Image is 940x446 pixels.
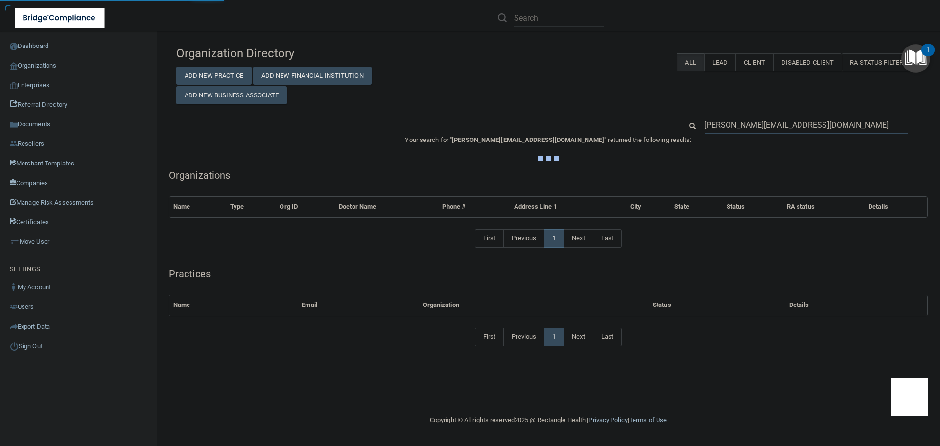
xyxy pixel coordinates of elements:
[588,416,627,423] a: Privacy Policy
[475,328,504,346] a: First
[10,62,18,70] img: organization-icon.f8decf85.png
[419,295,649,315] th: Organization
[15,8,105,28] img: bridge_compliance_login_screen.278c3ca4.svg
[677,53,704,71] label: All
[510,197,626,217] th: Address Line 1
[926,50,930,63] div: 1
[514,9,604,27] input: Search
[10,263,40,275] label: SETTINGS
[176,47,415,60] h4: Organization Directory
[544,229,564,248] a: 1
[783,197,865,217] th: RA status
[850,59,913,66] span: RA Status Filter
[649,295,785,315] th: Status
[10,303,18,311] img: icon-users.e205127d.png
[10,82,18,89] img: enterprise.0d942306.png
[865,197,927,217] th: Details
[564,229,593,248] a: Next
[564,328,593,346] a: Next
[176,86,287,104] button: Add New Business Associate
[169,170,928,181] h5: Organizations
[169,295,298,315] th: Name
[773,53,842,71] label: Disabled Client
[901,44,930,73] button: Open Resource Center, 1 new notification
[544,328,564,346] a: 1
[785,295,927,315] th: Details
[593,229,622,248] a: Last
[226,197,276,217] th: Type
[169,268,928,279] h5: Practices
[10,140,18,148] img: ic_reseller.de258add.png
[10,121,18,129] img: icon-documents.8dae5593.png
[335,197,438,217] th: Doctor Name
[452,136,604,143] span: [PERSON_NAME][EMAIL_ADDRESS][DOMAIN_NAME]
[10,237,20,247] img: briefcase.64adab9b.png
[626,197,670,217] th: City
[370,404,727,436] div: Copyright © All rights reserved 2025 @ Rectangle Health | |
[169,197,226,217] th: Name
[10,283,18,291] img: ic_user_dark.df1a06c3.png
[438,197,510,217] th: Phone #
[704,53,735,71] label: Lead
[498,13,507,22] img: ic-search.3b580494.png
[10,323,18,330] img: icon-export.b9366987.png
[705,116,908,134] input: Search
[176,67,252,85] button: Add New Practice
[276,197,335,217] th: Org ID
[538,156,559,161] img: ajax-loader.4d491dd7.gif
[891,378,928,416] iframe: Drift Widget Chat Controller
[253,67,372,85] button: Add New Financial Institution
[298,295,419,315] th: Email
[629,416,667,423] a: Terms of Use
[503,229,544,248] a: Previous
[10,43,18,50] img: ic_dashboard_dark.d01f4a41.png
[10,342,19,351] img: ic_power_dark.7ecde6b1.png
[735,53,773,71] label: Client
[723,197,783,217] th: Status
[169,134,928,146] p: Your search for " " returned the following results:
[593,328,622,346] a: Last
[475,229,504,248] a: First
[670,197,723,217] th: State
[503,328,544,346] a: Previous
